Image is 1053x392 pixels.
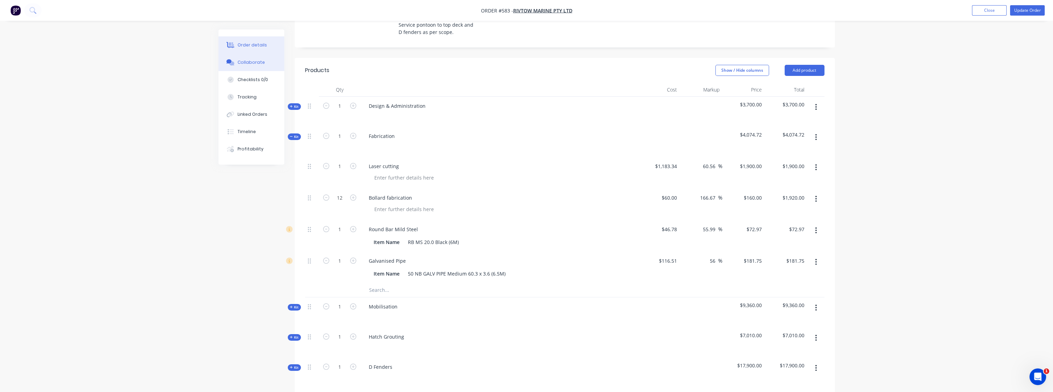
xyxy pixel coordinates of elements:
div: Kit [288,334,301,341]
span: Kit [290,365,299,370]
button: Checklists 0/0 [218,71,284,88]
div: Timeline [238,129,256,135]
input: Search... [369,283,507,297]
div: Total [765,83,807,97]
span: % [718,225,722,233]
div: Fabrication [363,131,400,141]
div: Item Name [371,237,402,247]
span: Kit [290,104,299,109]
button: Timeline [218,123,284,140]
div: Item Name [371,269,402,279]
button: Profitability [218,140,284,158]
span: Kit [290,134,299,139]
button: Linked Orders [218,106,284,123]
button: Show / Hide columns [715,65,769,76]
div: Profitability [238,146,264,152]
div: D Fenders [363,362,398,372]
button: Update Order [1010,5,1045,16]
span: % [718,194,722,202]
span: 1 [1044,368,1049,374]
div: Round Bar Mild Steel [363,224,423,234]
div: Qty [319,83,360,97]
span: $17,900.00 [725,362,762,369]
div: Kit [288,304,301,311]
div: 50 NB GALV PIPE Medium 60.3 x 3.6 (6.5M) [405,269,508,279]
div: Price [722,83,765,97]
div: Laser cutting [363,161,404,171]
a: RIVTOW MARINE PTY LTD [513,7,572,14]
span: Order #583 - [481,7,513,14]
div: Cost [637,83,680,97]
div: Checklists 0/0 [238,77,268,83]
span: Kit [290,335,299,340]
button: Collaborate [218,54,284,71]
div: Tracking [238,94,257,100]
div: Markup [680,83,722,97]
div: RB MS 20.0 Black (6M) [405,237,462,247]
span: Kit [290,305,299,310]
img: Factory [10,5,21,16]
div: Order details [238,42,267,48]
button: Tracking [218,88,284,106]
div: Design & Administration [363,101,431,111]
div: Mobilisation [363,302,403,312]
div: Bollard fabrication [363,193,418,203]
span: $3,700.00 [725,101,762,108]
span: $7,010.00 [767,332,804,339]
span: $9,360.00 [767,302,804,309]
div: Hatch Grouting [363,332,410,342]
span: $17,900.00 [767,362,804,369]
div: Collaborate [238,59,265,66]
div: Linked Orders [238,111,267,117]
div: Kit [288,133,301,140]
span: $4,074.72 [767,131,804,138]
button: Order details [218,36,284,54]
span: $9,360.00 [725,302,762,309]
div: Products [305,66,329,75]
span: $3,700.00 [767,101,804,108]
button: Close [972,5,1007,16]
div: Kit [288,364,301,371]
div: Corrosion remediation for Service pontoon to top deck and D fenders as per scope. [393,12,480,37]
div: Galvanised Pipe [363,256,411,266]
div: Kit [288,103,301,110]
span: $7,010.00 [725,332,762,339]
iframe: Intercom live chat [1029,368,1046,385]
span: % [718,257,722,265]
button: Add product [785,65,824,76]
span: $4,074.72 [725,131,762,138]
span: % [718,162,722,170]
